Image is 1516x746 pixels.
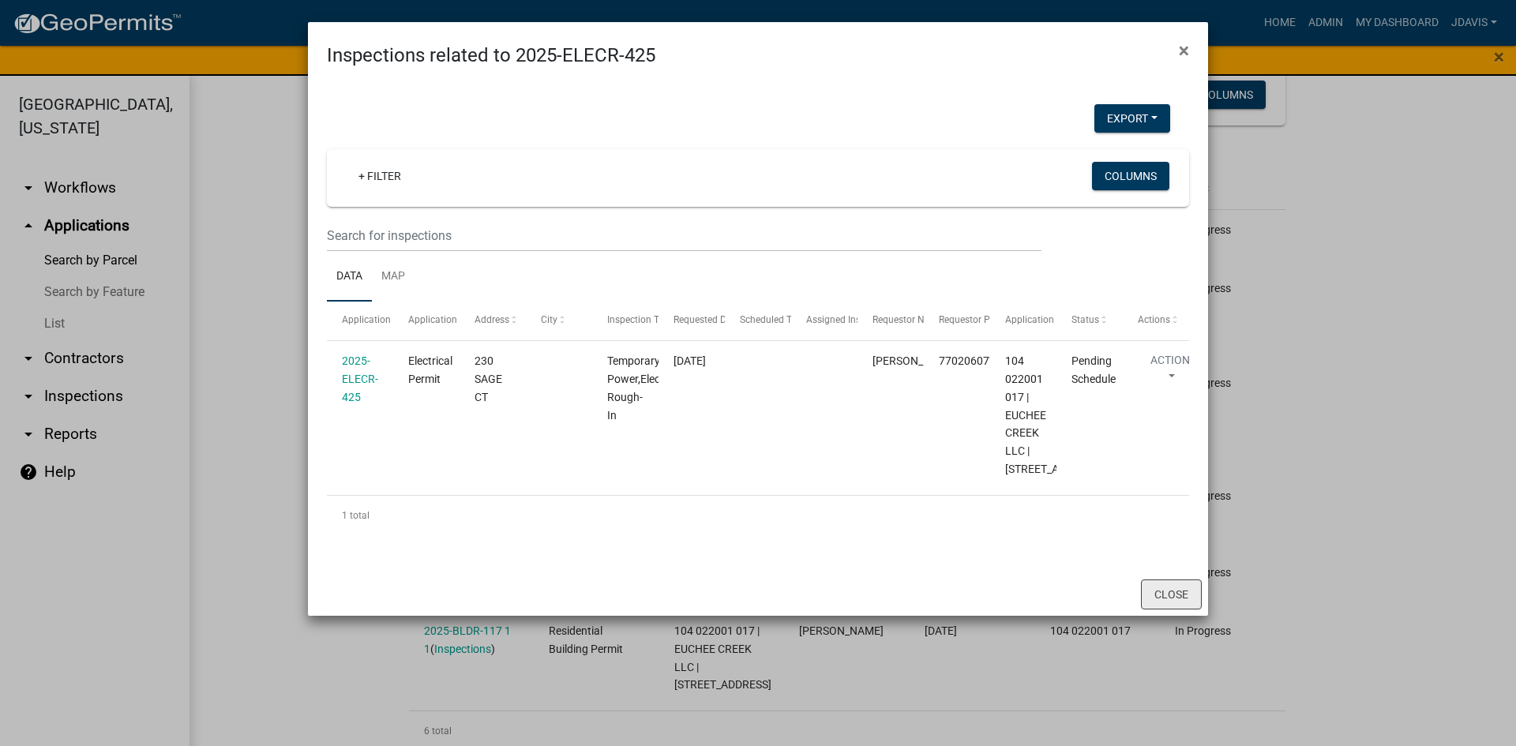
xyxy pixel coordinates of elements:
button: Action [1138,352,1203,392]
span: Scheduled Time [740,314,808,325]
datatable-header-cell: Inspection Type [592,302,659,339]
datatable-header-cell: Requestor Phone [924,302,990,339]
button: Export [1094,104,1170,133]
span: 7702060774 [939,354,1002,367]
input: Search for inspections [327,219,1041,252]
span: William D Kitchens [872,354,957,367]
span: Inspection Type [607,314,674,325]
a: + Filter [346,162,414,190]
span: Assigned Inspector [806,314,887,325]
button: Close [1166,28,1202,73]
h4: Inspections related to 2025-ELECR-425 [327,41,655,69]
datatable-header-cell: Application Type [393,302,460,339]
a: Map [372,252,415,302]
datatable-header-cell: Requestor Name [857,302,924,339]
button: Columns [1092,162,1169,190]
span: × [1179,39,1189,62]
datatable-header-cell: Address [460,302,526,339]
datatable-header-cell: City [526,302,592,339]
span: 104 022001 017 | EUCHEE CREEK LLC | 2515 Fairburn Rd. [1005,354,1102,475]
span: Application Type [408,314,480,325]
span: Electrical Permit [408,354,452,385]
span: Application Description [1005,314,1105,325]
span: Application [342,314,391,325]
span: Status [1071,314,1099,325]
span: Requested Date [674,314,740,325]
datatable-header-cell: Status [1056,302,1123,339]
a: 2025-ELECR-425 [342,354,378,403]
datatable-header-cell: Application Description [990,302,1056,339]
span: Requestor Phone [939,314,1011,325]
a: Data [327,252,372,302]
span: Address [475,314,509,325]
span: City [541,314,557,325]
span: Actions [1138,314,1170,325]
datatable-header-cell: Application [327,302,393,339]
span: 230 SAGE CT [475,354,502,403]
datatable-header-cell: Requested Date [659,302,725,339]
datatable-header-cell: Scheduled Time [725,302,791,339]
button: Close [1141,579,1202,609]
span: Temporary Power,Electrical Rough-In [607,354,685,421]
datatable-header-cell: Actions [1123,302,1189,339]
div: 1 total [327,496,1189,535]
span: Requestor Name [872,314,944,325]
span: 08/08/1925 [674,354,706,367]
datatable-header-cell: Assigned Inspector [791,302,857,339]
span: Pending Schedule [1071,354,1116,385]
